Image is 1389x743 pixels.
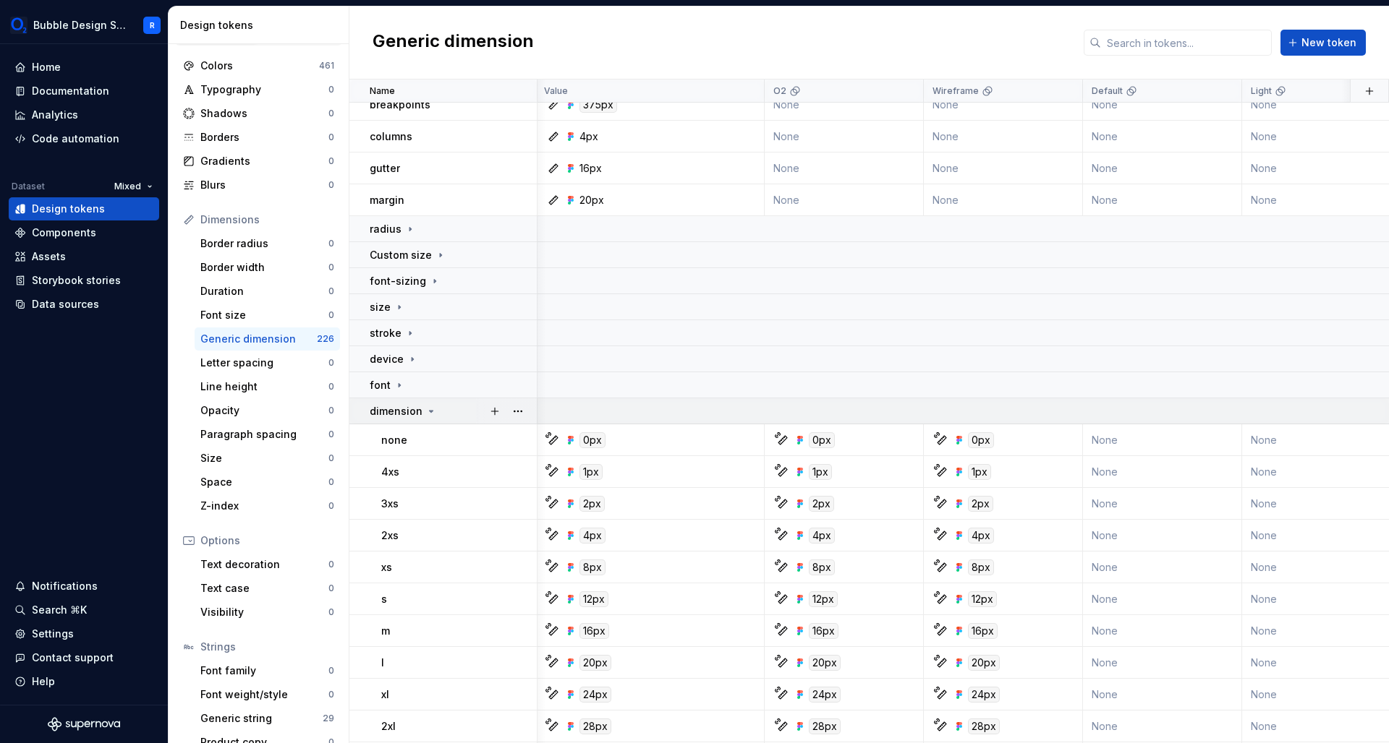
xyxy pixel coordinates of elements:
div: 2px [579,496,605,512]
a: Colors461 [177,54,340,77]
div: Analytics [32,108,78,122]
p: m [381,624,390,638]
p: Wireframe [933,85,979,97]
div: 0 [328,583,334,594]
td: None [1083,551,1242,583]
a: Opacity0 [195,399,340,422]
div: 0px [579,432,606,448]
td: None [1083,679,1242,710]
div: 0 [328,476,334,488]
div: Help [32,674,55,689]
div: 12px [579,591,608,607]
input: Search in tokens... [1101,30,1272,56]
td: None [1083,456,1242,488]
a: Border radius0 [195,232,340,255]
td: None [1083,153,1242,184]
p: l [381,656,384,670]
div: 0 [328,238,334,249]
td: None [1083,488,1242,520]
div: Text decoration [200,557,328,572]
div: Assets [32,249,66,264]
div: Contact support [32,650,114,665]
div: 16px [809,623,838,639]
div: 16px [968,623,998,639]
svg: Supernova Logo [48,717,120,731]
td: None [765,184,924,216]
div: 8px [968,559,994,575]
div: 0 [328,500,334,512]
div: 16px [579,623,609,639]
div: 20px [579,655,611,671]
p: Light [1251,85,1272,97]
div: 28px [579,718,611,734]
td: None [765,89,924,121]
div: Line height [200,379,328,394]
div: 226 [317,333,334,345]
p: Custom size [370,248,432,262]
div: Design tokens [180,18,343,33]
div: 24px [809,687,841,703]
p: size [370,300,391,314]
a: Space0 [195,471,340,494]
div: Font family [200,663,328,678]
div: 0 [328,262,334,273]
p: Name [370,85,395,97]
div: Notifications [32,579,98,593]
div: 24px [579,687,611,703]
div: Generic string [200,711,323,726]
p: radius [370,222,402,236]
div: Visibility [200,605,328,619]
div: Search ⌘K [32,603,87,617]
button: Bubble Design SystemR [3,9,165,40]
div: 29 [323,713,334,724]
td: None [924,184,1083,216]
a: Gradients0 [177,150,340,173]
a: Text case0 [195,577,340,600]
div: Z-index [200,499,328,513]
button: Notifications [9,575,159,598]
div: 4px [968,528,994,544]
button: Search ⌘K [9,598,159,622]
div: 0 [328,381,334,392]
td: None [1083,710,1242,742]
p: device [370,352,404,366]
div: Gradients [200,154,328,168]
p: s [381,592,387,606]
p: gutter [370,161,400,176]
td: None [1083,615,1242,647]
div: 0 [328,357,334,369]
div: 1px [579,464,603,480]
div: 12px [809,591,838,607]
a: Font size0 [195,304,340,327]
div: 0 [328,665,334,677]
div: Paragraph spacing [200,427,328,442]
div: 0 [328,309,334,321]
div: 4px [579,129,598,144]
div: 1px [809,464,832,480]
div: 0 [328,285,334,297]
div: Documentation [32,84,109,98]
div: Home [32,60,61,74]
div: Borders [200,130,328,145]
div: Settings [32,627,74,641]
div: R [150,20,155,31]
td: None [1083,647,1242,679]
a: Shadows0 [177,102,340,125]
div: Font weight/style [200,687,328,702]
div: 24px [968,687,1000,703]
div: 4px [579,528,606,544]
td: None [765,153,924,184]
p: dimension [370,404,422,418]
span: New token [1301,35,1356,50]
p: font-sizing [370,274,426,288]
a: Font family0 [195,659,340,682]
div: 20px [968,655,1000,671]
div: Generic dimension [200,332,317,346]
div: Size [200,451,328,465]
div: Letter spacing [200,356,328,370]
a: Data sources [9,293,159,316]
div: 4px [809,528,835,544]
div: Dimensions [200,212,334,227]
p: xl [381,687,389,702]
p: 4xs [381,465,399,479]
